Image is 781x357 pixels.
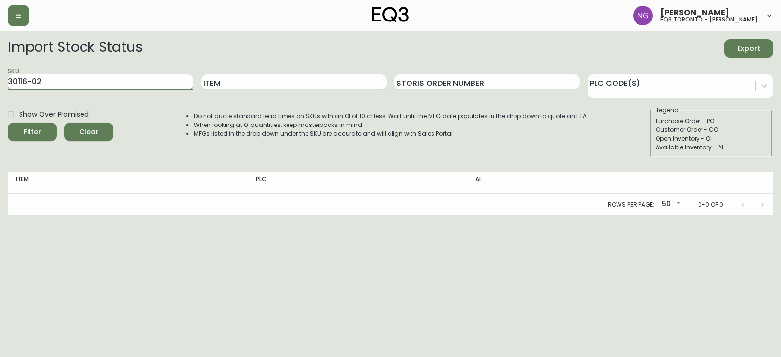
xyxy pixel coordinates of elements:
[724,39,773,58] button: Export
[732,42,765,55] span: Export
[658,196,682,212] div: 50
[656,117,767,126] div: Purchase Order - PO
[656,106,679,115] legend: Legend
[660,17,758,22] h5: eq3 toronto - [PERSON_NAME]
[248,172,468,194] th: PLC
[8,39,142,58] h2: Import Stock Status
[8,172,248,194] th: Item
[633,6,653,25] img: e41bb40f50a406efe12576e11ba219ad
[698,200,723,209] p: 0-0 of 0
[64,123,113,141] button: Clear
[194,121,588,129] li: When looking at OI quantities, keep masterpacks in mind.
[372,7,409,22] img: logo
[19,109,89,120] span: Show Over Promised
[660,9,729,17] span: [PERSON_NAME]
[608,200,654,209] p: Rows per page:
[194,112,588,121] li: Do not quote standard lead times on SKUs with an OI of 10 or less. Wait until the MFG date popula...
[656,143,767,152] div: Available Inventory - AI
[468,172,643,194] th: AI
[656,126,767,134] div: Customer Order - CO
[8,123,57,141] button: Filter
[194,129,588,138] li: MFGs listed in the drop down under the SKU are accurate and will align with Sales Portal.
[72,126,105,138] span: Clear
[656,134,767,143] div: Open Inventory - OI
